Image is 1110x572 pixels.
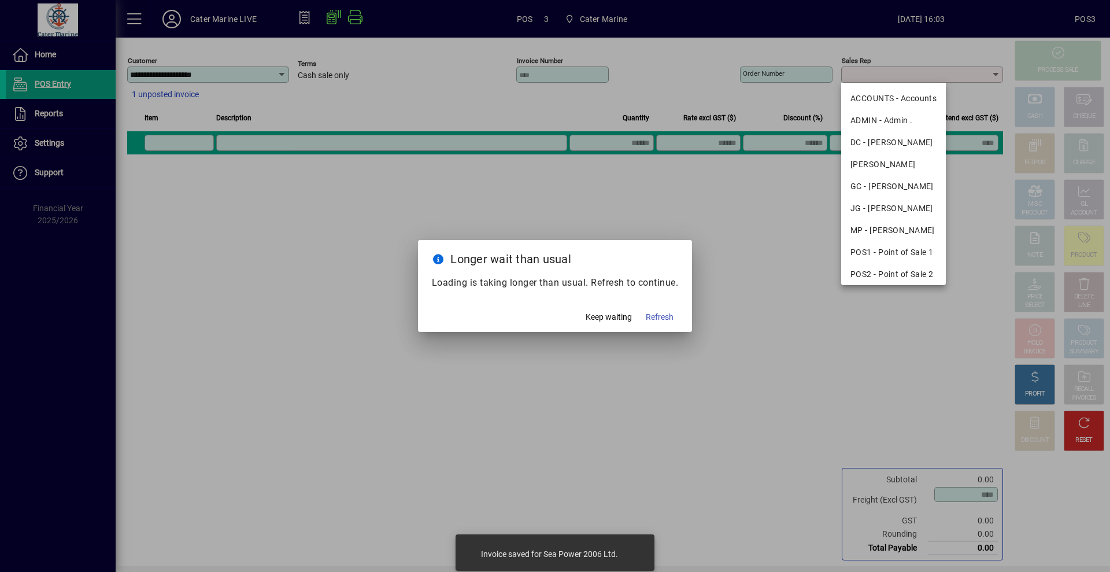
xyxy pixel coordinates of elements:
div: MP - [PERSON_NAME] [850,224,937,237]
span: Longer wait than usual [450,252,571,266]
mat-option: GC - Gerard Cantin [841,175,946,197]
div: ACCOUNTS - Accounts [850,93,937,105]
div: POS1 - Point of Sale 1 [850,246,937,259]
mat-option: JG - John Giles [841,197,946,219]
button: Refresh [641,307,678,327]
mat-option: MP - Margaret Pierce [841,219,946,241]
mat-option: POS1 - Point of Sale 1 [841,241,946,263]
div: ADMIN - Admin . [850,115,937,127]
div: JG - [PERSON_NAME] [850,202,937,215]
div: GC - [PERSON_NAME] [850,180,937,193]
mat-option: DC - Dan Cleaver [841,131,946,153]
mat-option: POS2 - Point of Sale 2 [841,263,946,285]
span: Keep waiting [586,311,632,323]
span: Refresh [646,311,674,323]
div: POS2 - Point of Sale 2 [850,268,937,281]
div: DC - [PERSON_NAME] [850,136,937,149]
mat-option: ACCOUNTS - Accounts [841,87,946,109]
button: Keep waiting [581,307,637,327]
div: Invoice saved for Sea Power 2006 Ltd. [481,548,618,560]
mat-option: DEB - Debbie McQuarters [841,153,946,175]
mat-option: ADMIN - Admin . [841,109,946,131]
p: Loading is taking longer than usual. Refresh to continue. [432,276,679,290]
div: [PERSON_NAME] [850,158,937,171]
